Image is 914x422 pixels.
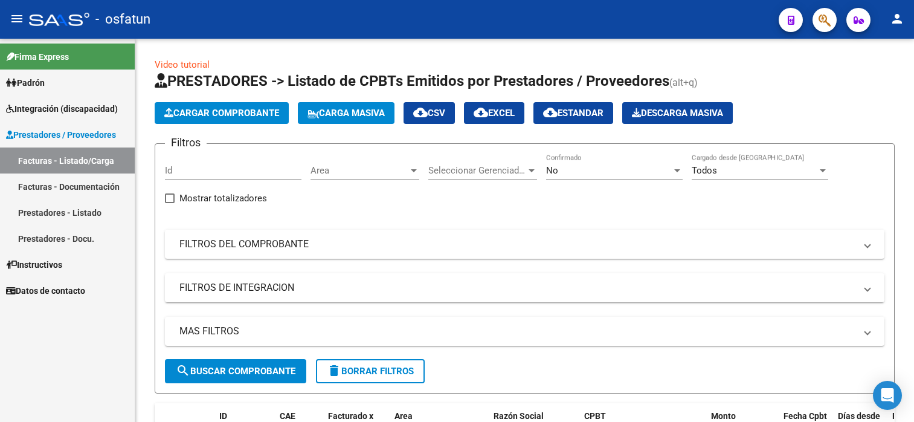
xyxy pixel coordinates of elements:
span: ID [219,411,227,421]
span: Seleccionar Gerenciador [428,165,526,176]
button: EXCEL [464,102,524,124]
mat-icon: cloud_download [413,105,428,120]
mat-expansion-panel-header: FILTROS DEL COMPROBANTE [165,230,884,259]
span: Firma Express [6,50,69,63]
mat-icon: cloud_download [474,105,488,120]
mat-expansion-panel-header: MAS FILTROS [165,317,884,346]
div: Open Intercom Messenger [873,381,902,410]
span: Mostrar totalizadores [179,191,267,206]
button: Borrar Filtros [316,359,425,383]
span: Datos de contacto [6,284,85,297]
mat-panel-title: FILTROS DE INTEGRACION [179,281,855,294]
span: Estandar [543,108,603,118]
mat-icon: delete [327,363,341,378]
mat-panel-title: MAS FILTROS [179,325,855,338]
h3: Filtros [165,134,207,151]
mat-icon: menu [10,11,24,26]
span: Descarga Masiva [632,108,723,118]
button: CSV [404,102,455,124]
span: CPBT [584,411,606,421]
button: Estandar [533,102,613,124]
mat-icon: cloud_download [543,105,558,120]
span: Razón Social [494,411,544,421]
button: Buscar Comprobante [165,359,306,383]
span: Monto [711,411,736,421]
span: No [546,165,558,176]
span: Cargar Comprobante [164,108,279,118]
mat-icon: search [176,363,190,378]
span: PRESTADORES -> Listado de CPBTs Emitidos por Prestadores / Proveedores [155,73,669,89]
button: Descarga Masiva [622,102,733,124]
button: Cargar Comprobante [155,102,289,124]
span: - osfatun [95,6,150,33]
button: Carga Masiva [298,102,394,124]
span: Carga Masiva [307,108,385,118]
span: EXCEL [474,108,515,118]
span: Prestadores / Proveedores [6,128,116,141]
mat-icon: person [890,11,904,26]
span: Padrón [6,76,45,89]
a: Video tutorial [155,59,210,70]
app-download-masive: Descarga masiva de comprobantes (adjuntos) [622,102,733,124]
span: Integración (discapacidad) [6,102,118,115]
span: Buscar Comprobante [176,366,295,377]
span: Area [394,411,413,421]
span: (alt+q) [669,77,698,88]
mat-panel-title: FILTROS DEL COMPROBANTE [179,238,855,251]
span: Instructivos [6,258,62,271]
span: CSV [413,108,445,118]
span: CAE [280,411,295,421]
span: Fecha Cpbt [784,411,827,421]
mat-expansion-panel-header: FILTROS DE INTEGRACION [165,273,884,302]
span: Area [311,165,408,176]
span: Borrar Filtros [327,366,414,377]
span: Todos [692,165,717,176]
